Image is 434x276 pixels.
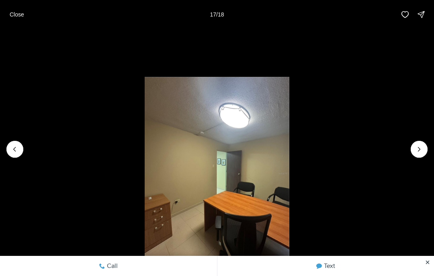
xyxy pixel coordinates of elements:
button: Next slide [411,141,428,158]
button: Previous slide [6,141,23,158]
p: 17 / 18 [210,11,224,18]
button: Close [5,6,29,23]
p: Close [10,11,24,18]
